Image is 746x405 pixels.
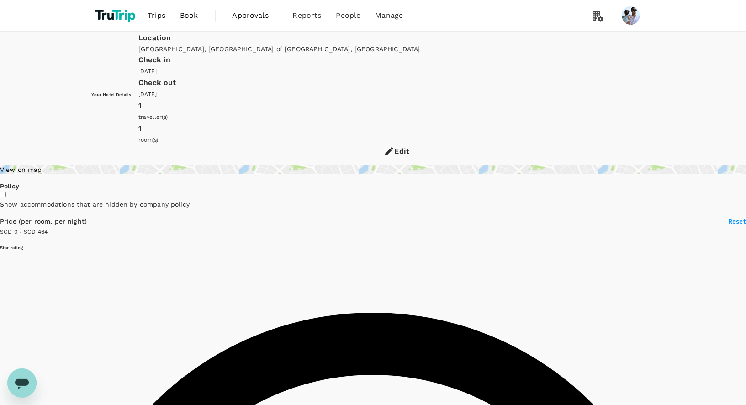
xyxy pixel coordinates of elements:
[7,368,37,398] iframe: Button to launch messaging window
[336,10,361,21] span: People
[138,137,158,143] span: room(s)
[138,99,654,112] div: 1
[148,10,165,21] span: Trips
[138,91,157,97] span: [DATE]
[233,10,278,21] span: Approvals
[395,145,410,158] div: Edit
[622,6,640,25] img: Sani Gouw
[138,68,157,75] span: [DATE]
[138,32,654,44] div: Location
[293,10,322,21] span: Reports
[138,44,654,53] div: [GEOGRAPHIC_DATA], [GEOGRAPHIC_DATA] of [GEOGRAPHIC_DATA], [GEOGRAPHIC_DATA]
[92,5,141,26] img: TruTrip logo
[375,10,403,21] span: Manage
[728,218,746,225] span: Reset
[138,122,654,135] div: 1
[138,53,654,66] div: Check in
[92,91,132,97] h6: Your Hotel Details
[138,76,654,89] div: Check out
[180,10,198,21] span: Book
[138,114,168,120] span: traveller(s)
